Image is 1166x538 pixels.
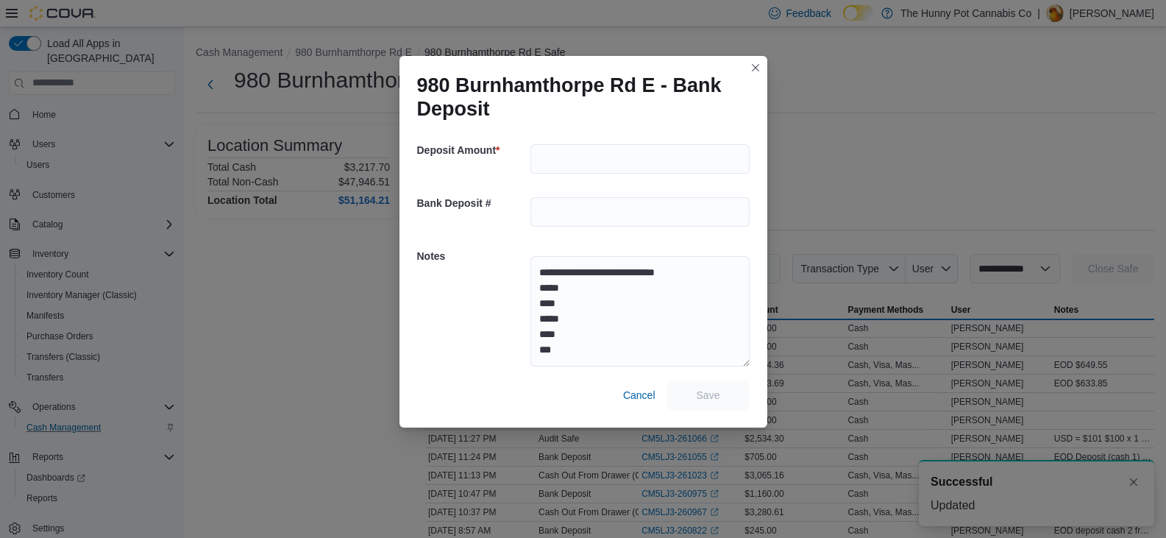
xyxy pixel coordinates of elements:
h1: 980 Burnhamthorpe Rd E - Bank Deposit [417,74,738,121]
h5: Notes [417,241,527,271]
h5: Deposit Amount [417,135,527,165]
span: Cancel [623,388,655,403]
h5: Bank Deposit # [417,188,527,218]
span: Save [697,388,720,403]
button: Save [667,381,750,410]
button: Closes this modal window [747,59,764,77]
button: Cancel [617,381,661,410]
